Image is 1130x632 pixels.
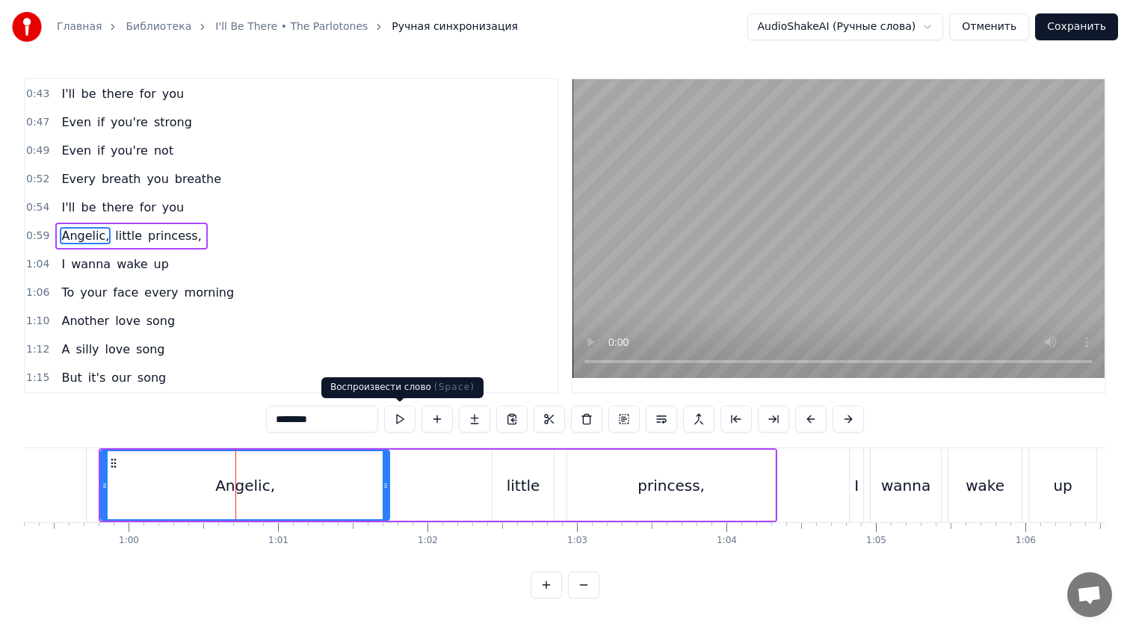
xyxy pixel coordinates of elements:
span: up [152,255,170,273]
span: you're [109,142,149,159]
div: 1:00 [119,535,139,547]
span: princess, [146,227,203,244]
span: you [161,199,185,216]
span: But [60,369,83,386]
div: 1:04 [717,535,737,547]
div: up [1053,474,1072,497]
span: love [114,312,142,329]
div: I [854,474,859,497]
div: princess, [637,474,705,497]
span: 1:10 [26,314,49,329]
span: every [143,284,179,301]
span: Ручная синхронизация [392,19,518,34]
span: To [60,284,75,301]
div: wake [966,474,1004,497]
div: 1:03 [567,535,587,547]
span: Angelic, [60,227,111,244]
span: love [104,341,132,358]
nav: breadcrumb [57,19,518,34]
span: 1:12 [26,342,49,357]
span: 0:49 [26,143,49,158]
div: 1:06 [1016,535,1036,547]
span: you [161,85,185,102]
span: 0:52 [26,172,49,187]
button: Отменить [949,13,1029,40]
div: Angelic, [215,474,275,497]
span: not [152,142,175,159]
span: 0:59 [26,229,49,244]
span: A [60,341,71,358]
span: 1:04 [26,257,49,272]
div: little [507,474,540,497]
span: face [111,284,140,301]
div: 1:05 [866,535,886,547]
span: 0:47 [26,115,49,130]
span: you [145,170,170,188]
span: there [100,85,135,102]
a: Главная [57,19,102,34]
a: I'll Be There • The Parlotones [215,19,368,34]
span: wake [115,255,149,273]
span: 0:43 [26,87,49,102]
span: I [60,255,67,273]
div: 1:02 [418,535,438,547]
div: Открытый чат [1067,572,1112,617]
span: Even [60,114,93,131]
img: youka [12,12,42,42]
span: Even [60,142,93,159]
span: for [138,199,158,216]
button: Сохранить [1035,13,1118,40]
span: strong [152,114,194,131]
span: breath [100,170,142,188]
span: song [136,369,167,386]
span: 0:54 [26,200,49,215]
span: it's [87,369,107,386]
span: your [78,284,108,301]
span: silly [74,341,100,358]
span: if [96,142,106,159]
span: I'll [60,199,76,216]
span: ( Space ) [434,382,475,392]
span: wanna [70,255,112,273]
span: if [96,114,106,131]
a: Библиотека [126,19,191,34]
span: morning [183,284,236,301]
span: breathe [173,170,223,188]
span: 1:06 [26,285,49,300]
span: be [79,199,97,216]
span: song [145,312,176,329]
span: there [100,199,135,216]
span: Every [60,170,96,188]
span: Another [60,312,111,329]
div: 1:01 [268,535,288,547]
span: 1:15 [26,371,49,385]
span: you're [109,114,149,131]
span: little [114,227,143,244]
span: be [79,85,97,102]
div: wanna [881,474,930,497]
span: I'll [60,85,76,102]
div: Воспроизвести слово [321,377,484,398]
span: our [110,369,133,386]
span: song [135,341,166,358]
span: for [138,85,158,102]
